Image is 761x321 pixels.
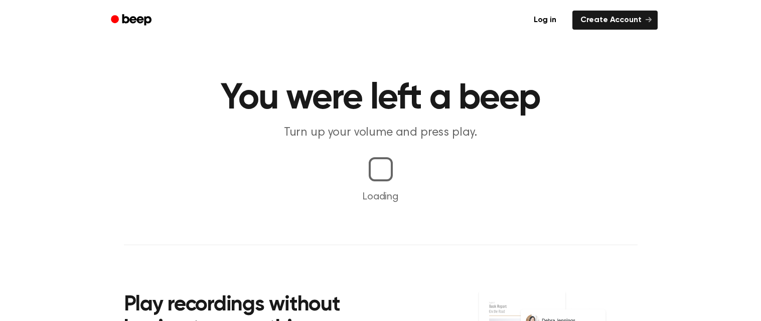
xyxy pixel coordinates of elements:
[12,189,749,204] p: Loading
[124,80,638,117] h1: You were left a beep
[188,125,573,141] p: Turn up your volume and press play.
[524,9,566,32] a: Log in
[572,11,658,30] a: Create Account
[104,11,161,30] a: Beep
